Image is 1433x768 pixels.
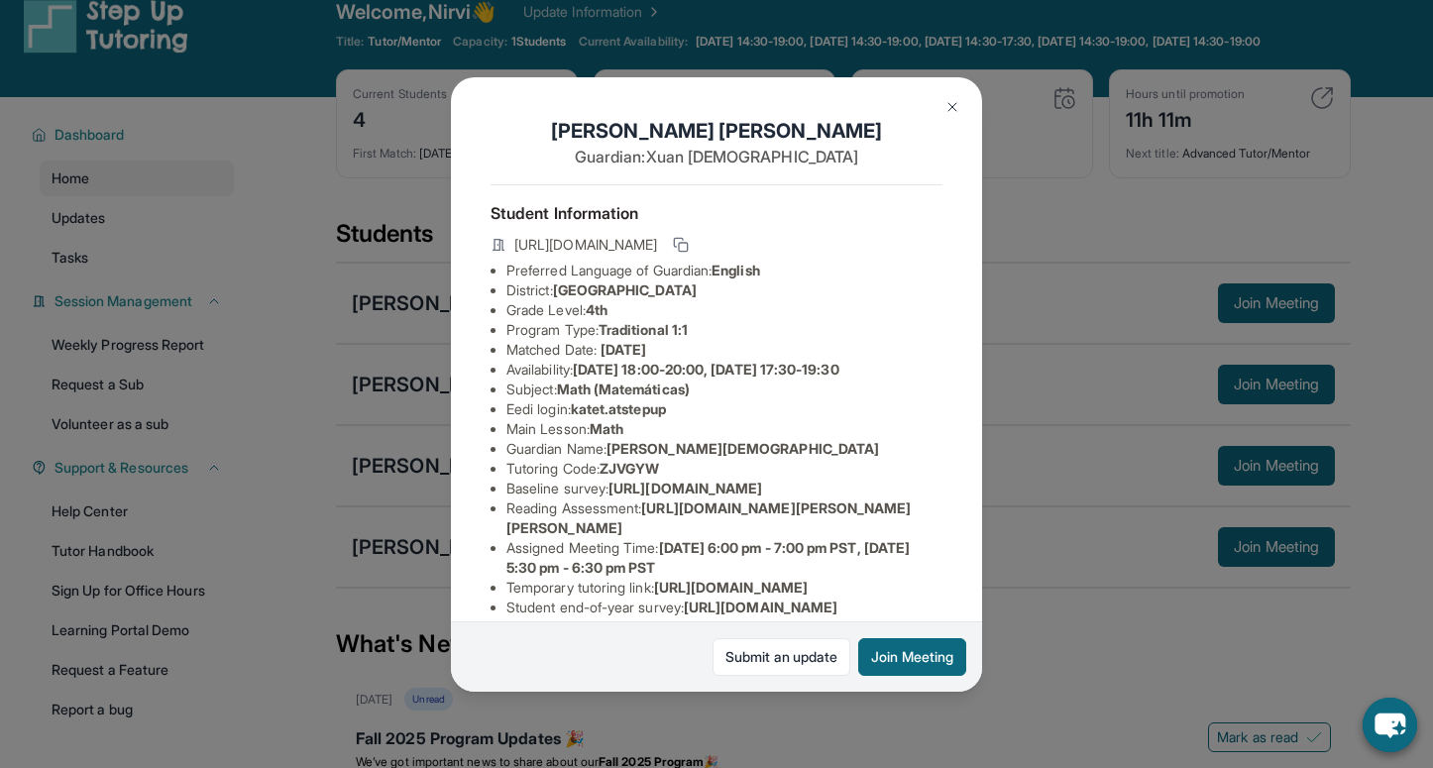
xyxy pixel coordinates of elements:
span: [URL][DOMAIN_NAME] [608,480,762,496]
li: Main Lesson : [506,419,942,439]
li: Program Type: [506,320,942,340]
button: Join Meeting [858,638,966,676]
span: English [712,262,760,278]
span: katet.atstepup [571,400,666,417]
li: Preferred Language of Guardian: [506,261,942,280]
span: Math (Matemáticas) [557,381,690,397]
span: 4th [586,301,607,318]
li: Reading Assessment : [506,498,942,538]
button: chat-button [1363,698,1417,752]
span: [DATE] [601,341,646,358]
h1: [PERSON_NAME] [PERSON_NAME] [491,117,942,145]
span: Math [590,420,623,437]
button: Copy link [669,233,693,257]
p: Guardian: Xuan [DEMOGRAPHIC_DATA] [491,145,942,168]
li: Matched Date: [506,340,942,360]
span: [GEOGRAPHIC_DATA] [553,281,697,298]
h4: Student Information [491,201,942,225]
li: Assigned Meeting Time : [506,538,942,578]
span: [DATE] 6:00 pm - 7:00 pm PST, [DATE] 5:30 pm - 6:30 pm PST [506,539,910,576]
li: Student end-of-year survey : [506,598,942,617]
span: [DATE] 18:00-20:00, [DATE] 17:30-19:30 [573,361,839,378]
li: Availability: [506,360,942,380]
li: District: [506,280,942,300]
img: Close Icon [944,99,960,115]
li: Subject : [506,380,942,399]
li: Grade Level: [506,300,942,320]
span: Traditional 1:1 [599,321,688,338]
li: Student Learning Portal Link (requires tutoring code) : [506,617,942,657]
li: Guardian Name : [506,439,942,459]
a: Submit an update [713,638,850,676]
li: Temporary tutoring link : [506,578,942,598]
span: [PERSON_NAME][DEMOGRAPHIC_DATA] [606,440,879,457]
li: Baseline survey : [506,479,942,498]
span: [URL][DOMAIN_NAME] [684,599,837,615]
span: ZJVGYW [600,460,659,477]
li: Eedi login : [506,399,942,419]
span: [URL][DOMAIN_NAME][PERSON_NAME][PERSON_NAME] [506,499,912,536]
li: Tutoring Code : [506,459,942,479]
span: [URL][DOMAIN_NAME] [514,235,657,255]
span: [URL][DOMAIN_NAME] [654,579,808,596]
